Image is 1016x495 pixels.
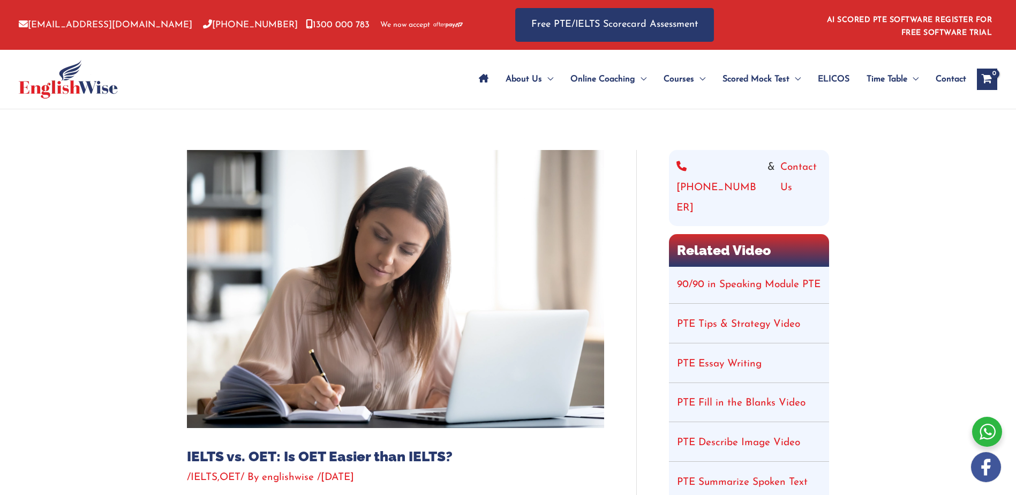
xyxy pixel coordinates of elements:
a: [PHONE_NUMBER] [203,20,298,29]
a: Online CoachingMenu Toggle [562,61,655,98]
img: Afterpay-Logo [433,22,463,28]
span: Menu Toggle [635,61,646,98]
span: Online Coaching [570,61,635,98]
nav: Site Navigation: Main Menu [470,61,966,98]
a: ELICOS [809,61,858,98]
span: englishwise [262,472,314,483]
span: About Us [506,61,542,98]
a: Contact [927,61,966,98]
span: Scored Mock Test [723,61,789,98]
span: Menu Toggle [789,61,801,98]
a: PTE Essay Writing [677,359,762,369]
a: englishwise [262,472,317,483]
span: We now accept [380,20,430,31]
span: Menu Toggle [694,61,705,98]
span: Contact [936,61,966,98]
div: / / By / [187,470,604,485]
a: PTE Fill in the Blanks Video [677,398,806,408]
div: & [676,157,822,219]
a: Free PTE/IELTS Scorecard Assessment [515,8,714,42]
h1: IELTS vs. OET: Is OET Easier than IELTS? [187,448,604,465]
a: [PHONE_NUMBER] [676,157,762,219]
a: Scored Mock TestMenu Toggle [714,61,809,98]
span: Time Table [867,61,907,98]
img: white-facebook.png [971,452,1001,482]
a: 1300 000 783 [306,20,370,29]
a: CoursesMenu Toggle [655,61,714,98]
span: Courses [664,61,694,98]
span: ELICOS [818,61,849,98]
a: PTE Tips & Strategy Video [677,319,800,329]
h2: Related Video [669,234,829,267]
a: PTE Summarize Spoken Text [677,477,808,487]
a: View Shopping Cart, empty [977,69,997,90]
a: OET [220,472,240,483]
a: AI SCORED PTE SOFTWARE REGISTER FOR FREE SOFTWARE TRIAL [827,16,992,37]
a: Contact Us [780,157,822,219]
span: Menu Toggle [542,61,553,98]
a: About UsMenu Toggle [497,61,562,98]
a: IELTS [191,472,217,483]
a: Time TableMenu Toggle [858,61,927,98]
span: [DATE] [321,472,354,483]
aside: Header Widget 1 [821,7,997,42]
a: 90/90 in Speaking Module PTE [677,280,821,290]
span: , [191,472,240,483]
a: PTE Describe Image Video [677,438,800,448]
img: cropped-ew-logo [19,60,118,99]
span: Menu Toggle [907,61,919,98]
a: [EMAIL_ADDRESS][DOMAIN_NAME] [19,20,192,29]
